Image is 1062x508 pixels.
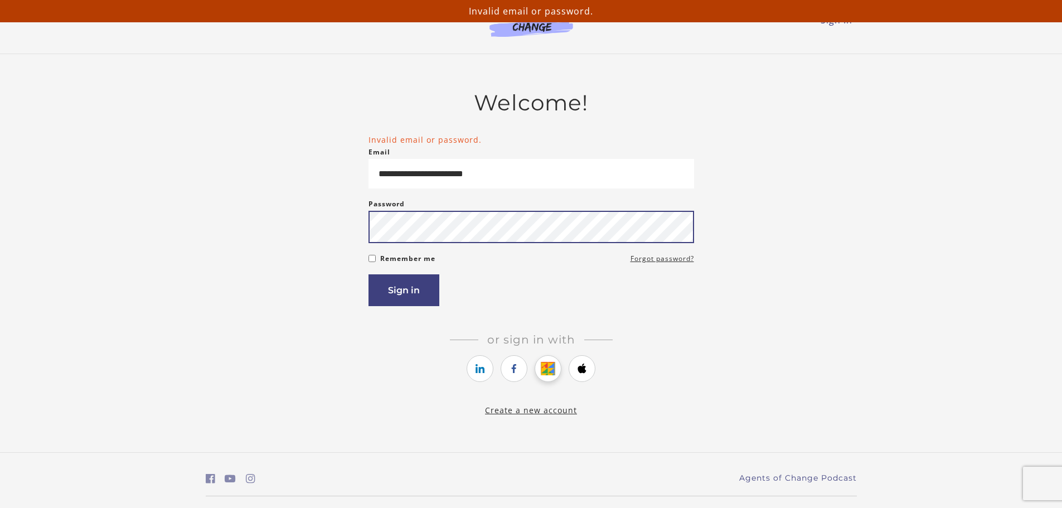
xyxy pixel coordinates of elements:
label: Remember me [380,252,435,265]
i: https://www.youtube.com/c/AgentsofChangeTestPrepbyMeaganMitchell (Open in a new window) [225,473,236,484]
label: Email [368,146,390,159]
li: Invalid email or password. [368,134,694,146]
h2: Welcome! [368,90,694,116]
img: Agents of Change Logo [478,11,585,37]
i: https://www.facebook.com/groups/aswbtestprep (Open in a new window) [206,473,215,484]
a: https://courses.thinkific.com/users/auth/google?ss%5Breferral%5D=&ss%5Buser_return_to%5D=&ss%5Bvi... [535,355,561,382]
a: https://www.facebook.com/groups/aswbtestprep (Open in a new window) [206,471,215,487]
span: Or sign in with [478,333,584,346]
label: Password [368,197,405,211]
a: https://courses.thinkific.com/users/auth/linkedin?ss%5Breferral%5D=&ss%5Buser_return_to%5D=&ss%5B... [467,355,493,382]
a: https://courses.thinkific.com/users/auth/apple?ss%5Breferral%5D=&ss%5Buser_return_to%5D=&ss%5Bvis... [569,355,595,382]
a: Forgot password? [631,252,694,265]
a: https://www.youtube.com/c/AgentsofChangeTestPrepbyMeaganMitchell (Open in a new window) [225,471,236,487]
p: Invalid email or password. [4,4,1058,18]
a: https://courses.thinkific.com/users/auth/facebook?ss%5Breferral%5D=&ss%5Buser_return_to%5D=&ss%5B... [501,355,527,382]
a: Create a new account [485,405,577,415]
a: Agents of Change Podcast [739,472,857,484]
button: Sign in [368,274,439,306]
a: https://www.instagram.com/agentsofchangeprep/ (Open in a new window) [246,471,255,487]
i: https://www.instagram.com/agentsofchangeprep/ (Open in a new window) [246,473,255,484]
